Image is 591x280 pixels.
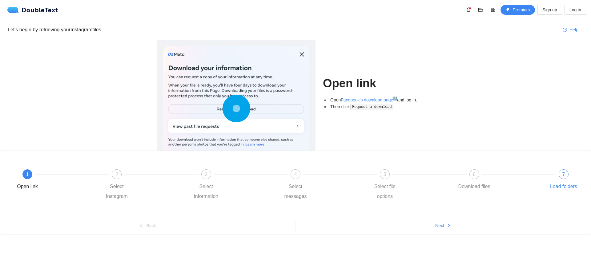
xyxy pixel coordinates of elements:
button: bell [464,5,473,15]
span: 7 [562,172,565,177]
li: Open and log in. [329,97,434,103]
span: thunderbolt [506,8,510,13]
div: Let's begin by retrieving your Instagram files [8,26,558,34]
span: bell [464,7,473,12]
div: 2Select Instagram [99,169,188,201]
div: Select messages [278,182,313,201]
span: 2 [115,172,118,177]
span: Log in [569,6,581,13]
div: 6Download files [456,169,546,191]
h1: Open link [323,76,434,91]
div: Open link [17,182,38,191]
li: Then click [329,103,434,110]
a: Facebook's download page↗ [341,97,397,102]
span: Sign up [542,6,557,13]
button: leftBack [0,221,295,231]
div: 5Select file options [367,169,456,201]
span: appstore [488,7,498,12]
div: Select file options [367,182,403,201]
span: 1 [26,172,29,177]
img: logo [7,7,22,13]
span: Premium [513,6,530,13]
sup: ↗ [393,97,397,100]
div: Load folders [550,182,577,191]
span: right [447,223,451,228]
div: DoubleText [7,7,58,13]
span: Help [569,26,578,33]
span: 4 [294,172,297,177]
div: 4Select messages [278,169,367,201]
a: logoDoubleText [7,7,58,13]
div: Select information [188,182,224,201]
button: Log in [565,5,586,15]
button: Sign up [537,5,562,15]
div: Download files [458,182,490,191]
div: 7Load folders [546,169,581,191]
span: 3 [205,172,207,177]
code: Request a download [350,104,393,110]
button: folder-open [476,5,486,15]
span: 6 [473,172,476,177]
span: 5 [384,172,386,177]
span: Next [435,222,444,229]
button: Nextright [295,221,591,231]
span: question-circle [563,28,567,33]
div: 1Open link [10,169,99,191]
div: Select Instagram [99,182,135,201]
button: appstore [488,5,498,15]
span: folder-open [476,7,485,12]
button: question-circleHelp [558,25,583,35]
button: thunderboltPremium [501,5,535,15]
div: 3Select information [188,169,278,201]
